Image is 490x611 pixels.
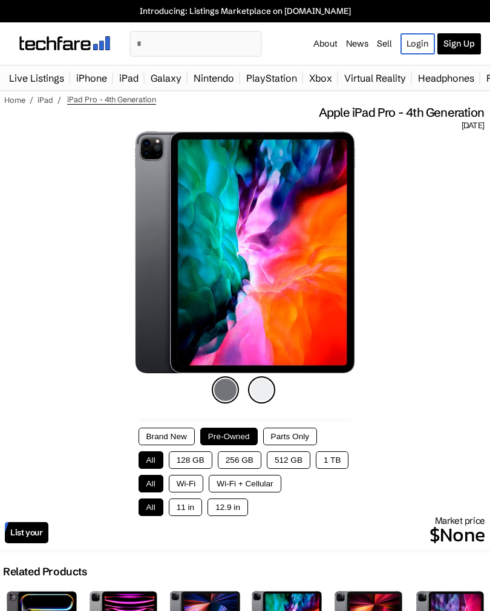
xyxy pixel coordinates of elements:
[67,94,156,105] span: iPad Pro - 4th Generation
[207,498,248,516] button: 12.9 in
[267,451,310,469] button: 512 GB
[218,451,261,469] button: 256 GB
[145,66,188,90] a: Galaxy
[319,105,484,120] span: Apple iPad Pro - 4th Generation
[30,95,33,105] span: /
[10,528,42,538] span: List your
[48,515,485,549] div: Market price
[200,428,258,445] button: Pre-Owned
[38,95,53,105] a: iPad
[303,66,338,90] a: Xbox
[4,95,25,105] a: Home
[212,376,239,404] img: space-gray-icon
[169,475,204,492] button: Wi-Fi
[70,66,113,90] a: iPhone
[3,66,70,90] a: Live Listings
[377,38,392,49] a: Sell
[139,475,163,492] button: All
[263,428,317,445] button: Parts Only
[139,451,163,469] button: All
[437,33,481,54] a: Sign Up
[3,565,87,578] h2: Related Products
[346,38,368,49] a: News
[139,428,195,445] button: Brand New
[113,66,145,90] a: iPad
[5,522,48,543] a: List your
[400,33,435,54] a: Login
[209,475,281,492] button: Wi-Fi + Cellular
[169,498,202,516] button: 11 in
[412,66,480,90] a: Headphones
[462,120,484,131] span: [DATE]
[248,376,275,404] img: silver-icon
[316,451,348,469] button: 1 TB
[313,38,338,49] a: About
[57,95,61,105] span: /
[240,66,303,90] a: PlayStation
[135,131,355,373] img: iPad Pro (4th Generation)
[48,520,485,549] p: $None
[188,66,240,90] a: Nintendo
[169,451,212,469] button: 128 GB
[19,36,110,50] img: techfare logo
[338,66,412,90] a: Virtual Reality
[6,6,484,16] a: Introducing: Listings Marketplace on [DOMAIN_NAME]
[139,498,163,516] button: All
